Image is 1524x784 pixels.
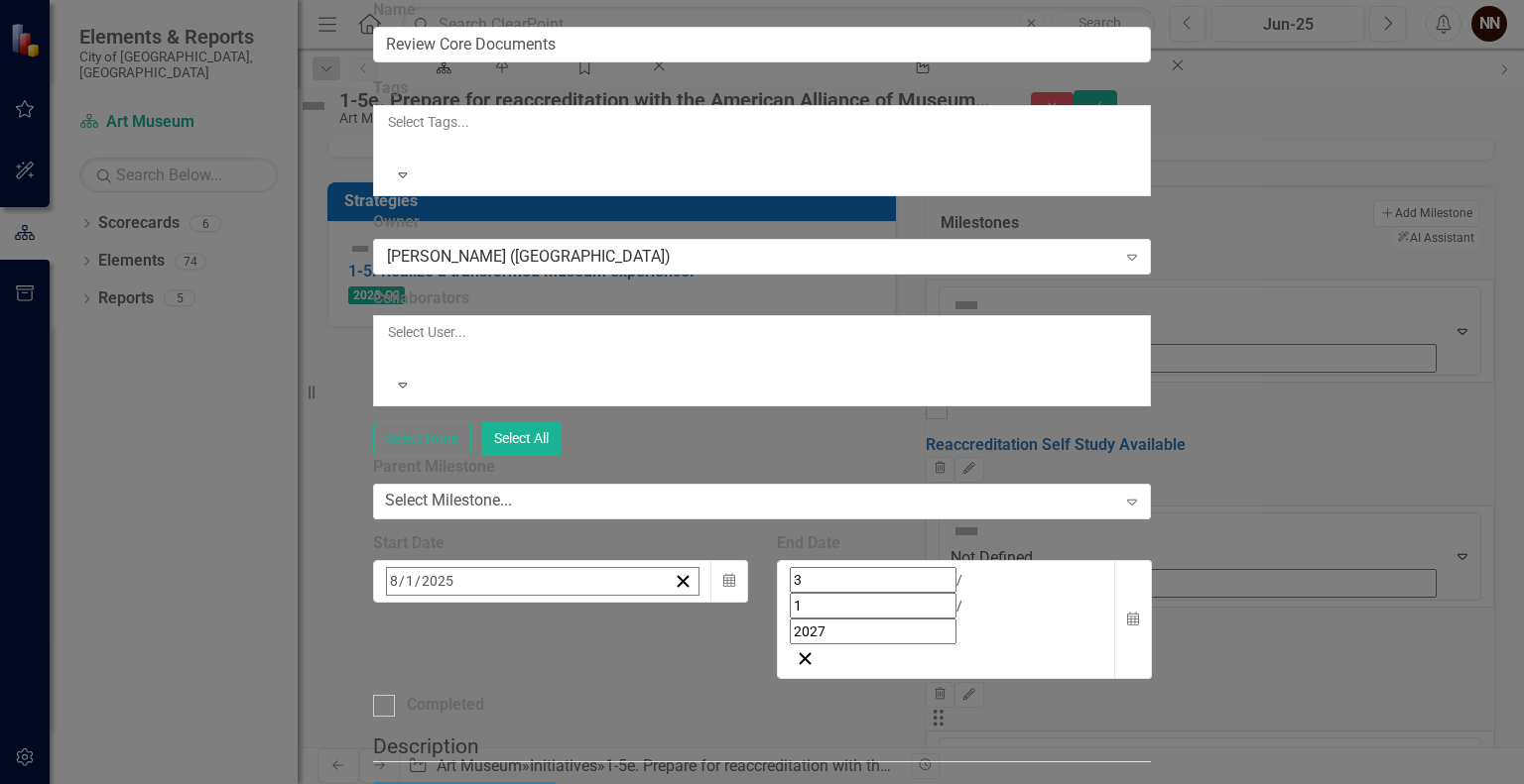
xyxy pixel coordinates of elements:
[389,568,399,595] input: mm
[388,112,1136,132] div: Select Tags...
[405,568,415,595] input: dd
[387,246,1116,269] div: [PERSON_NAME] ([GEOGRAPHIC_DATA])
[373,532,747,555] div: Start Date
[385,490,512,512] div: Select Milestone...
[373,211,1151,234] label: Owner
[388,322,1136,342] div: Select User...
[415,572,421,590] span: /
[373,287,1151,310] label: Collaborators
[399,572,405,590] span: /
[956,572,962,588] span: /
[373,421,471,456] button: Select None
[421,568,454,595] input: yyyy
[777,532,1151,555] div: End Date
[373,731,1151,762] legend: Description
[373,27,1151,63] input: Milestone Name
[481,421,562,456] button: Select All
[373,77,1151,100] label: Tags
[373,456,1151,479] label: Parent Milestone
[956,598,962,614] span: /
